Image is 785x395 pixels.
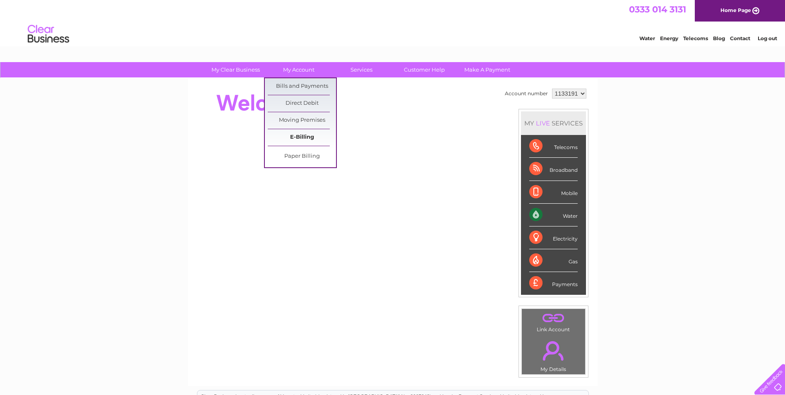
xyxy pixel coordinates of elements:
[503,87,550,101] td: Account number
[521,334,586,375] td: My Details
[713,35,725,41] a: Blog
[758,35,777,41] a: Log out
[534,119,552,127] div: LIVE
[453,62,521,77] a: Make A Payment
[268,95,336,112] a: Direct Debit
[268,112,336,129] a: Moving Premises
[683,35,708,41] a: Telecoms
[529,204,578,226] div: Water
[202,62,270,77] a: My Clear Business
[521,308,586,335] td: Link Account
[524,311,583,325] a: .
[529,181,578,204] div: Mobile
[390,62,459,77] a: Customer Help
[197,5,588,40] div: Clear Business is a trading name of Verastar Limited (registered in [GEOGRAPHIC_DATA] No. 3667643...
[639,35,655,41] a: Water
[524,336,583,365] a: .
[529,158,578,181] div: Broadband
[268,129,336,146] a: E-Billing
[629,4,686,14] a: 0333 014 3131
[730,35,750,41] a: Contact
[660,35,678,41] a: Energy
[521,111,586,135] div: MY SERVICES
[529,135,578,158] div: Telecoms
[529,249,578,272] div: Gas
[268,78,336,95] a: Bills and Payments
[27,22,70,47] img: logo.png
[529,226,578,249] div: Electricity
[327,62,396,77] a: Services
[268,148,336,165] a: Paper Billing
[264,62,333,77] a: My Account
[529,272,578,294] div: Payments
